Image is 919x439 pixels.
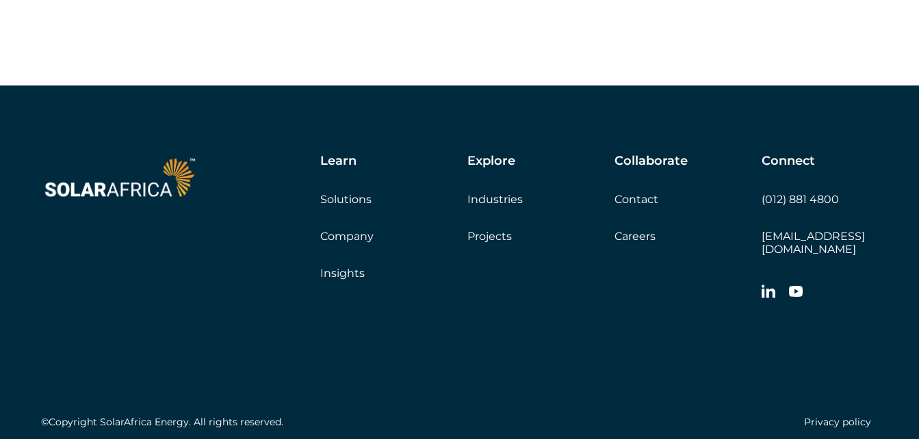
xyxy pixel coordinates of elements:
a: (012) 881 4800 [762,193,839,206]
h5: Explore [467,154,515,169]
a: Careers [614,230,656,243]
a: Solutions [320,193,372,206]
h5: ©Copyright SolarAfrica Energy. All rights reserved. [41,416,283,428]
a: Contact [614,193,658,206]
h5: Connect [762,154,815,169]
a: [EMAIL_ADDRESS][DOMAIN_NAME] [762,230,865,256]
a: Privacy policy [804,416,871,428]
a: Industries [467,193,523,206]
a: Insights [320,267,365,280]
h5: Learn [320,154,357,169]
a: Projects [467,230,512,243]
a: Company [320,230,374,243]
h5: Collaborate [614,154,688,169]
